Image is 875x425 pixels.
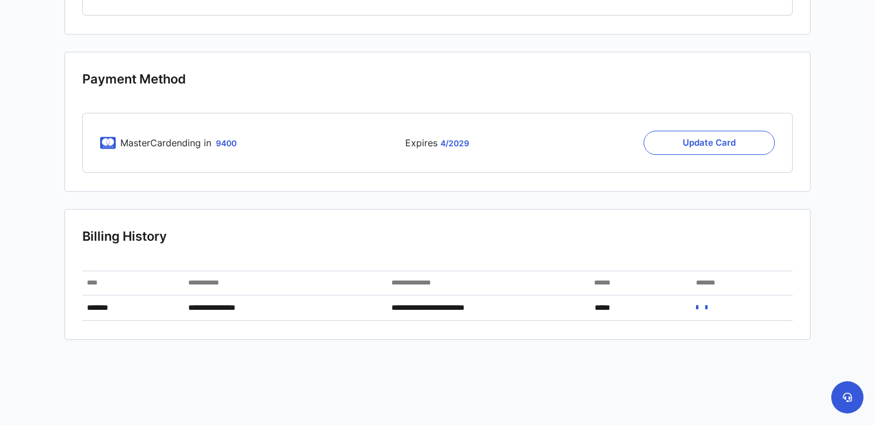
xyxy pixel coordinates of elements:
[440,138,469,148] span: 4 / 2029
[644,131,775,155] button: Update Card
[82,71,186,88] span: Payment Method
[82,228,167,245] span: Billing History
[120,136,241,150] div: MasterCard ending in
[325,131,550,155] div: Expires
[216,138,237,148] span: 9400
